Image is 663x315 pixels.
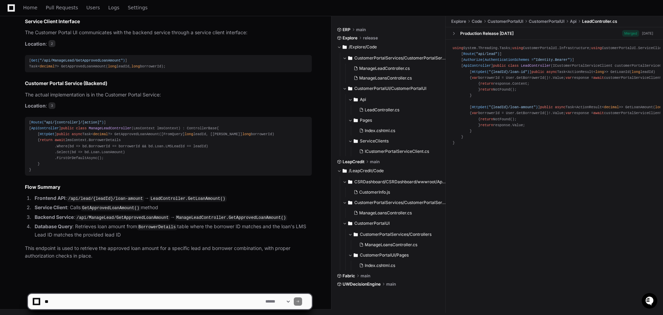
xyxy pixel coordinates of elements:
[343,176,446,187] button: CSRDashboard/CSRDashboard/wwwroot/App/User
[591,46,602,50] span: using
[343,273,355,279] span: Fabric
[354,200,446,205] span: CustomerPortalServices/CustomerPortalServices/Controllers
[7,28,126,39] div: Welcome
[343,83,446,94] button: CustomerPortalUI/CustomerPortalUI
[40,138,53,142] span: return
[175,215,287,221] code: ManageLeadController.GetApprovedLoanAmount()
[365,149,429,154] span: ICustomerPortalServiceClient.cs
[472,111,478,115] span: var
[31,58,125,63] span: Get( )
[25,91,312,99] p: The actual implementation is in the Customer Portal Service:
[25,244,312,260] p: This endpoint is used to retrieve the approved loan amount for a specific lead and borrower combi...
[593,76,604,80] span: await
[25,184,312,191] h2: Flow Summary
[44,120,101,124] span: "api/[controller]/[action]"
[480,117,493,121] span: return
[343,27,351,33] span: ERP
[354,116,358,124] svg: Directory
[348,54,352,62] svg: Directory
[25,41,46,47] strong: Location
[25,29,312,37] p: The Customer Portal UI communicates with the backend service through a service client interface:
[185,132,193,136] span: long
[128,6,147,10] span: Settings
[359,66,410,71] span: ManageLeadController.cs
[31,52,113,58] div: Start new chat
[21,93,56,98] span: [PERSON_NAME]
[7,75,44,81] div: Past conversations
[343,35,357,41] span: Explore
[363,35,378,41] span: release
[566,111,572,115] span: var
[354,137,358,145] svg: Directory
[131,64,140,68] span: long
[365,128,395,133] span: Index.cshtml.cs
[33,223,312,239] li: : Retrieves loan amount from table where the borrower ID matches and the loan's LMS Lead ID match...
[348,84,352,93] svg: Directory
[29,58,308,70] div: [ ] Task< ?> GetApprovedLoanAmount( leadId, borrowerId);
[476,52,498,56] span: "api/lead"
[472,76,478,80] span: var
[349,44,377,50] span: /Explore/Code
[87,6,100,10] span: Users
[489,105,536,109] span: "{leadId}/loan-amount"
[55,138,65,142] span: await
[343,43,347,51] svg: Directory
[61,93,75,98] span: [DATE]
[61,126,74,130] span: public
[75,215,170,221] code: /api/ManageLead/GetApprovedLoanAmount
[356,105,442,115] button: LeadController.cs
[512,46,523,50] span: using
[354,95,358,104] svg: Directory
[356,261,442,270] button: Index.cshtml.cs
[361,273,370,279] span: main
[354,230,358,239] svg: Directory
[48,40,55,47] span: 2
[532,70,544,74] span: public
[604,105,619,109] span: decimal
[33,194,312,203] li: : →
[508,64,519,68] span: class
[40,58,123,63] span: "/api/ManageLead/GetApprovedLoanAmount"
[472,70,529,74] span: HttpGet( )
[31,126,59,130] span: ApiController
[351,64,442,73] button: ManageLeadController.cs
[40,132,55,136] span: HttpGet
[35,195,65,201] strong: Frontend API
[521,64,551,68] span: LeadController
[343,167,347,175] svg: Directory
[337,41,441,53] button: /Explore/Code
[480,123,493,127] span: return
[23,6,37,10] span: Home
[463,58,572,62] span: Authorize(AuthenticationSchemes = )
[25,103,46,109] strong: Location
[57,132,70,136] span: public
[488,19,523,24] span: CustomerPortalUI
[348,250,446,261] button: CustomerPortalUI/Pages
[359,189,390,195] span: CustomerInfo.js
[453,46,463,50] span: using
[356,27,366,33] span: main
[76,126,87,130] span: class
[555,105,566,109] span: async
[453,45,656,146] div: System.Threading.Tasks; CustomerPortalUI.Infrastructure; CustomerPortalUI.ServiceClients; Microso...
[365,107,399,113] span: LeadController.cs
[57,93,60,98] span: •
[337,165,441,176] button: /LeapCredit/Code
[570,19,576,24] span: Api
[359,210,412,216] span: ManageLoansController.cs
[343,197,446,208] button: CustomerPortalServices/CustomerPortalServices/Controllers
[348,198,352,207] svg: Directory
[31,120,103,124] span: Route( )
[25,18,312,25] h2: Service Client Interface
[61,126,217,130] span: ( ) : ControllerBase
[540,105,553,109] span: public
[48,102,55,109] span: 3
[360,97,366,102] span: Api
[40,64,55,68] span: decimal
[351,187,442,197] button: CustomerInfo.js
[108,64,117,68] span: long
[31,58,95,64] div: We're available if you need us!
[25,102,312,110] p: :
[463,64,491,68] span: ApiController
